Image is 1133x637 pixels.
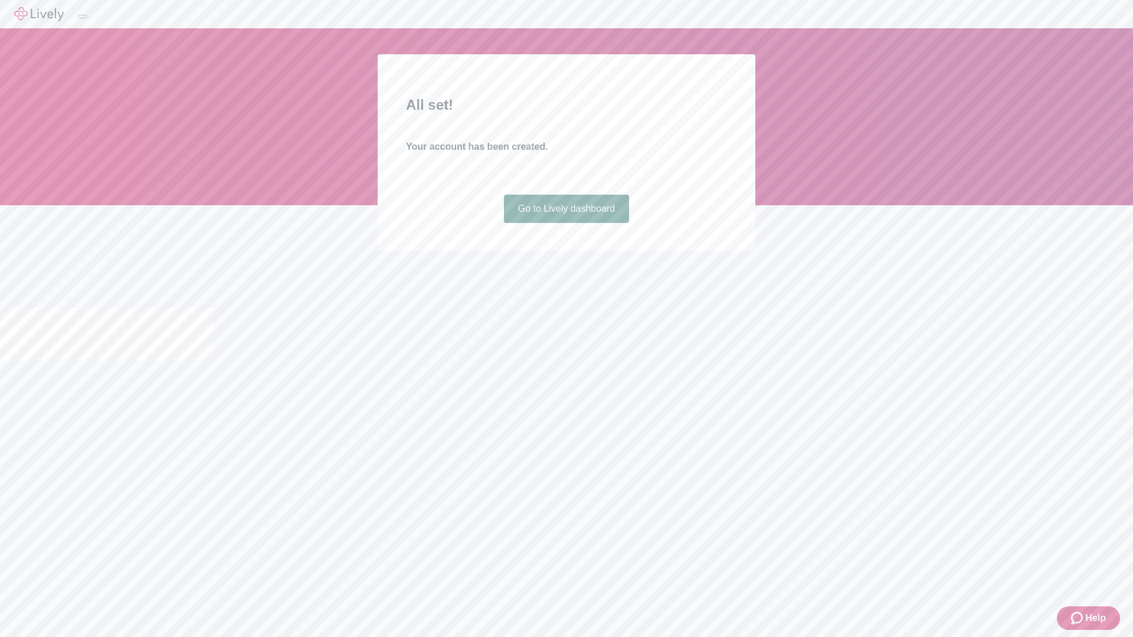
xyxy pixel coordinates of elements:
[1071,611,1085,625] svg: Zendesk support icon
[1085,611,1106,625] span: Help
[406,140,727,154] h4: Your account has been created.
[1057,606,1120,630] button: Zendesk support iconHelp
[14,7,64,21] img: Lively
[504,195,630,223] a: Go to Lively dashboard
[78,15,87,18] button: Log out
[406,94,727,116] h2: All set!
